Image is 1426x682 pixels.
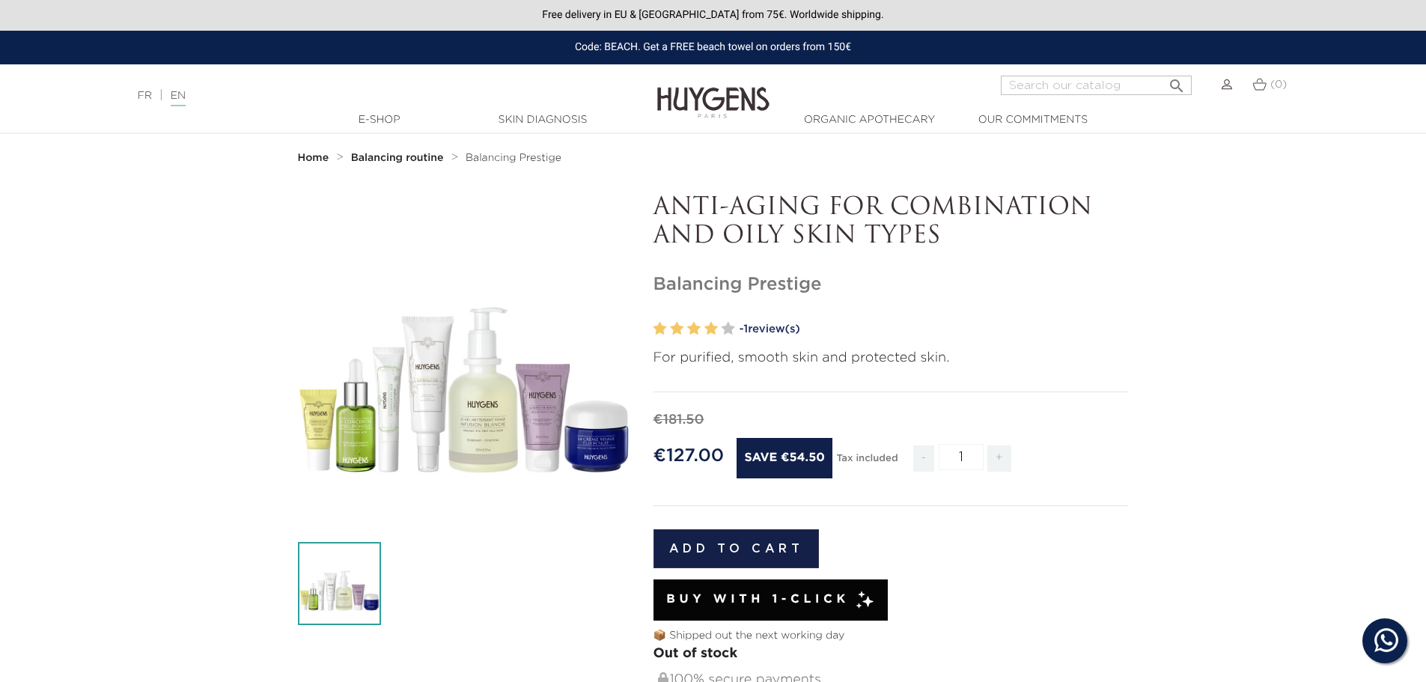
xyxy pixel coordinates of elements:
[653,274,1129,296] h1: Balancing Prestige
[987,445,1011,472] span: +
[653,647,738,660] span: Out of stock
[670,318,683,340] label: 2
[466,152,561,164] a: Balancing Prestige
[740,318,1129,341] a: -1review(s)
[305,112,454,128] a: E-Shop
[737,438,832,478] span: Save €54.50
[138,91,152,101] a: FR
[298,153,329,163] strong: Home
[653,628,1129,644] p: 📦 Shipped out the next working day
[1168,73,1186,91] i: 
[722,318,735,340] label: 5
[913,445,934,472] span: -
[657,63,770,121] img: Huygens
[1270,79,1287,90] span: (0)
[958,112,1108,128] a: Our commitments
[687,318,701,340] label: 3
[298,152,332,164] a: Home
[1001,76,1192,95] input: Search
[1163,71,1190,91] button: 
[743,323,748,335] span: 1
[468,112,618,128] a: Skin Diagnosis
[939,444,984,470] input: Quantity
[171,91,186,106] a: EN
[836,442,898,483] div: Tax included
[130,87,583,105] div: |
[653,413,704,427] span: €181.50
[653,348,1129,368] p: For purified, smooth skin and protected skin.
[653,447,725,465] span: €127.00
[653,529,820,568] button: Add to cart
[653,318,667,340] label: 1
[653,194,1129,252] p: ANTI-AGING FOR COMBINATION AND OILY SKIN TYPES
[795,112,945,128] a: Organic Apothecary
[704,318,718,340] label: 4
[351,152,448,164] a: Balancing routine
[466,153,561,163] span: Balancing Prestige
[351,153,444,163] strong: Balancing routine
